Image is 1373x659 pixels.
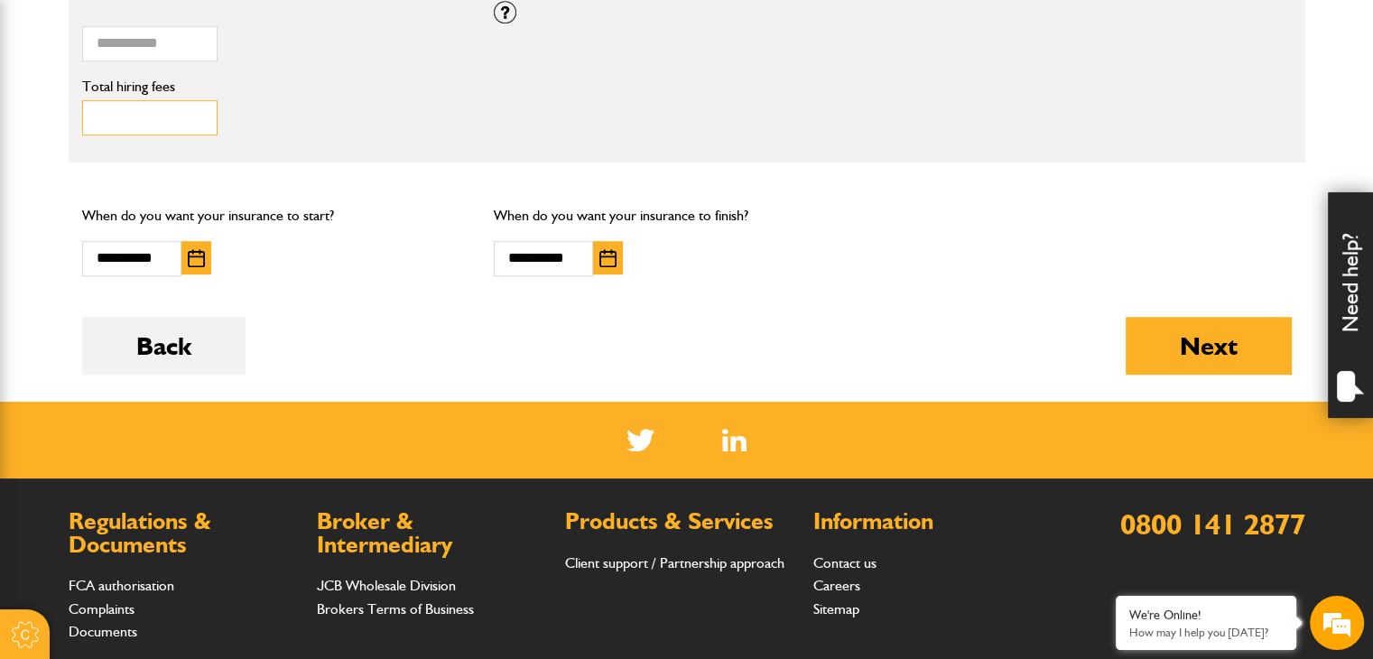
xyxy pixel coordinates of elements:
a: LinkedIn [722,429,747,451]
h2: Products & Services [565,510,795,534]
a: Contact us [813,554,877,571]
p: When do you want your insurance to start? [82,204,468,227]
p: How may I help you today? [1129,626,1283,639]
h2: Broker & Intermediary [317,510,547,556]
a: Documents [69,623,137,640]
label: Total hiring fees [82,79,468,94]
a: JCB Wholesale Division [317,577,456,594]
img: Choose date [188,249,205,267]
p: When do you want your insurance to finish? [494,204,879,227]
em: Start Chat [246,518,328,543]
img: d_20077148190_company_1631870298795_20077148190 [31,100,76,125]
a: Brokers Terms of Business [317,600,474,617]
textarea: Type your message and hit 'Enter' [23,327,329,502]
h2: Information [813,510,1044,534]
input: Enter your last name [23,167,329,207]
button: Back [82,317,246,375]
div: Chat with us now [94,101,303,125]
input: Enter your email address [23,220,329,260]
div: We're Online! [1129,608,1283,623]
img: Linked In [722,429,747,451]
input: Enter your phone number [23,274,329,313]
a: FCA authorisation [69,577,174,594]
img: Twitter [626,429,654,451]
img: Choose date [599,249,617,267]
div: Need help? [1328,192,1373,418]
a: 0800 141 2877 [1120,506,1305,542]
a: Careers [813,577,860,594]
div: Minimize live chat window [296,9,339,52]
a: Sitemap [813,600,859,617]
a: Client support / Partnership approach [565,554,784,571]
button: Next [1126,317,1292,375]
h2: Regulations & Documents [69,510,299,556]
a: Complaints [69,600,135,617]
